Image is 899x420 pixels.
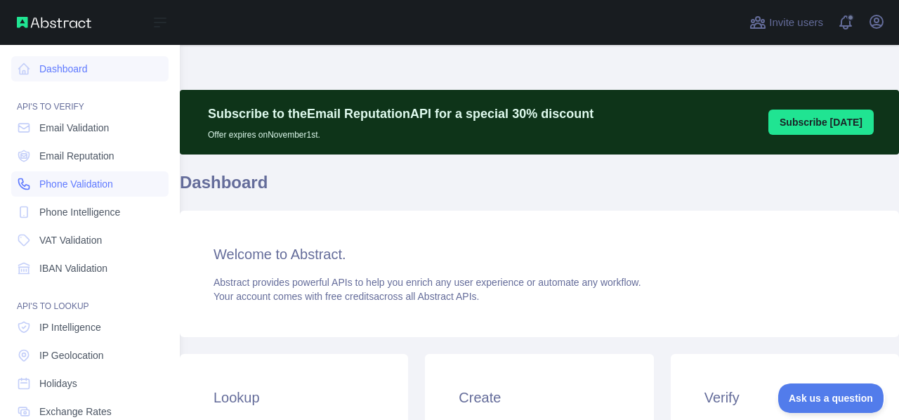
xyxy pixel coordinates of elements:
button: Invite users [747,11,826,34]
div: API'S TO LOOKUP [11,284,169,312]
a: IP Intelligence [11,315,169,340]
a: Email Validation [11,115,169,140]
span: VAT Validation [39,233,102,247]
a: IBAN Validation [11,256,169,281]
a: Dashboard [11,56,169,81]
span: Email Reputation [39,149,114,163]
span: free credits [325,291,374,302]
a: Phone Intelligence [11,199,169,225]
h1: Dashboard [180,171,899,205]
iframe: Toggle Customer Support [778,383,885,413]
a: IP Geolocation [11,343,169,368]
a: Phone Validation [11,171,169,197]
button: Subscribe [DATE] [768,110,874,135]
span: Exchange Rates [39,405,112,419]
span: Holidays [39,376,77,391]
div: API'S TO VERIFY [11,84,169,112]
a: Email Reputation [11,143,169,169]
a: Holidays [11,371,169,396]
h3: Welcome to Abstract. [214,244,865,264]
p: Subscribe to the Email Reputation API for a special 30 % discount [208,104,593,124]
span: Email Validation [39,121,109,135]
h3: Verify [704,388,865,407]
span: Abstract provides powerful APIs to help you enrich any user experience or automate any workflow. [214,277,641,288]
span: IP Geolocation [39,348,104,362]
span: Phone Validation [39,177,113,191]
img: Abstract API [17,17,91,28]
span: Phone Intelligence [39,205,120,219]
p: Offer expires on November 1st. [208,124,593,140]
span: Invite users [769,15,823,31]
h3: Create [459,388,619,407]
span: Your account comes with across all Abstract APIs. [214,291,479,302]
span: IP Intelligence [39,320,101,334]
a: VAT Validation [11,228,169,253]
h3: Lookup [214,388,374,407]
span: IBAN Validation [39,261,107,275]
